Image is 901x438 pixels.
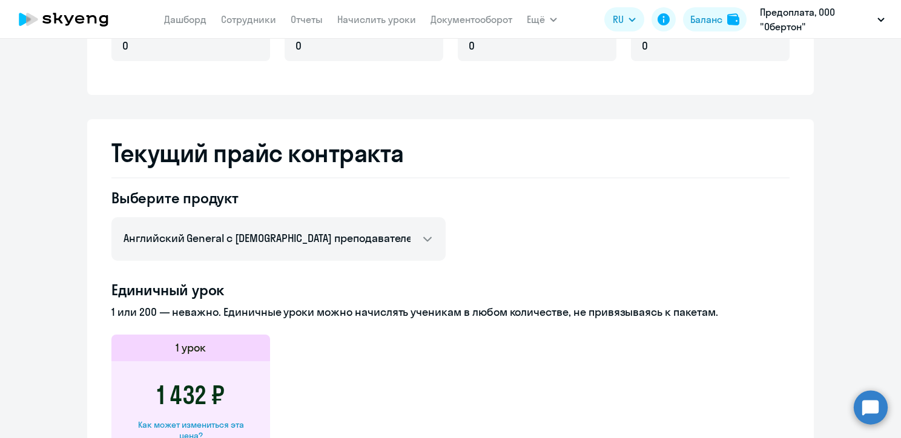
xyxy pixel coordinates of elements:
[111,280,790,299] h4: Единичный урок
[111,139,790,168] h2: Текущий прайс контракта
[164,13,206,25] a: Дашборд
[111,188,446,208] h4: Выберите продукт
[122,38,128,54] span: 0
[527,7,557,31] button: Ещё
[221,13,276,25] a: Сотрудники
[727,13,739,25] img: balance
[760,5,873,34] p: Предоплата, ООО "Обертон"
[527,12,545,27] span: Ещё
[754,5,891,34] button: Предоплата, ООО "Обертон"
[295,38,302,54] span: 0
[111,304,790,320] p: 1 или 200 — неважно. Единичные уроки можно начислять ученикам в любом количестве, не привязываясь...
[604,7,644,31] button: RU
[157,381,225,410] h3: 1 432 ₽
[291,13,323,25] a: Отчеты
[613,12,624,27] span: RU
[431,13,512,25] a: Документооборот
[683,7,747,31] button: Балансbalance
[642,38,648,54] span: 0
[176,340,206,356] h5: 1 урок
[690,12,722,27] div: Баланс
[337,13,416,25] a: Начислить уроки
[469,38,475,54] span: 0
